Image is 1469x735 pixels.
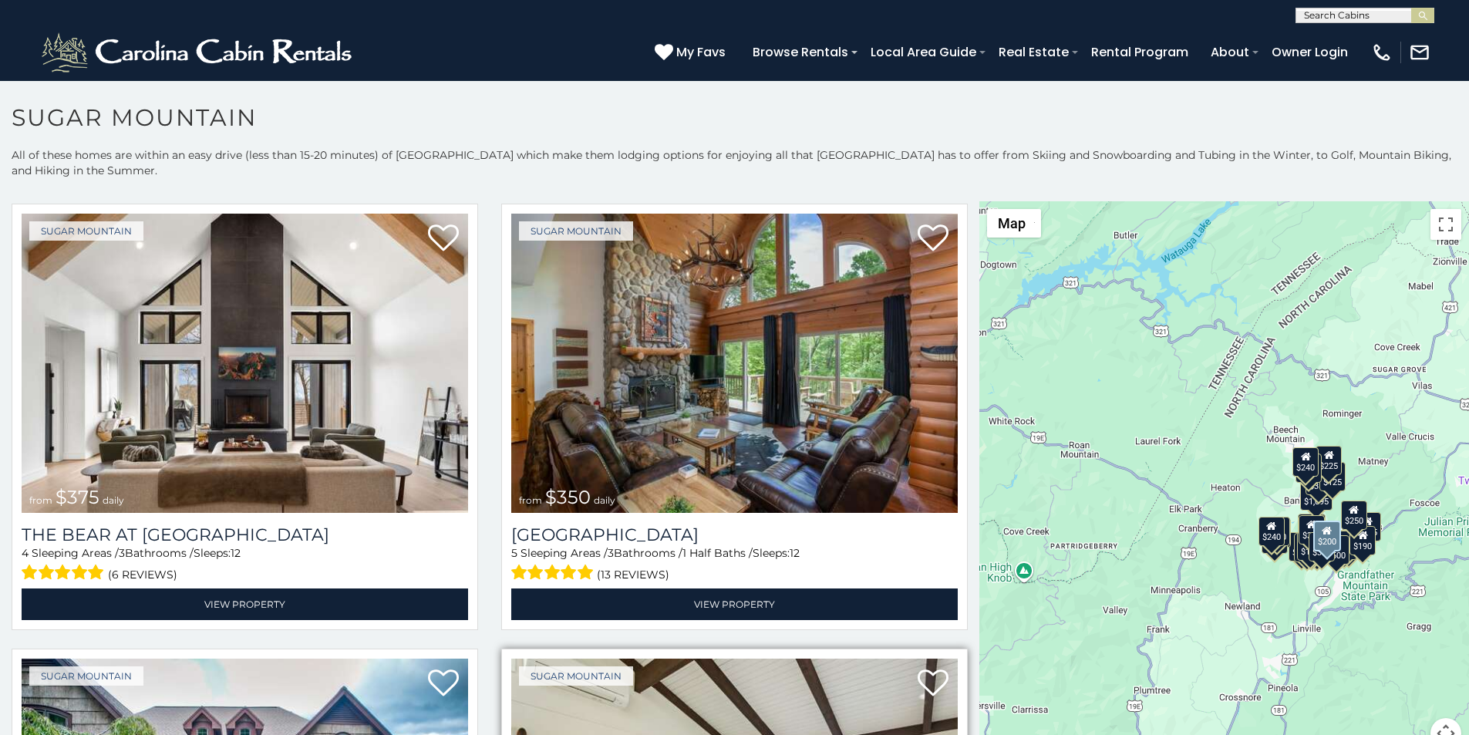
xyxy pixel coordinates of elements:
[511,588,958,620] a: View Property
[987,209,1041,238] button: Change map style
[655,42,729,62] a: My Favs
[519,666,633,686] a: Sugar Mountain
[1297,531,1323,561] div: $175
[22,214,468,513] img: The Bear At Sugar Mountain
[22,545,468,585] div: Sleeping Areas / Bathrooms / Sleeps:
[1083,39,1196,66] a: Rental Program
[1313,521,1341,551] div: $200
[22,524,468,545] a: The Bear At [GEOGRAPHIC_DATA]
[511,524,958,545] h3: Grouse Moor Lodge
[39,29,359,76] img: White-1-2.png
[511,214,958,513] img: Grouse Moor Lodge
[682,546,753,560] span: 1 Half Baths /
[428,668,459,700] a: Add to favorites
[29,221,143,241] a: Sugar Mountain
[1203,39,1257,66] a: About
[745,39,856,66] a: Browse Rentals
[1300,481,1333,511] div: $1,095
[22,546,29,560] span: 4
[863,39,984,66] a: Local Area Guide
[991,39,1076,66] a: Real Estate
[1331,531,1357,560] div: $195
[519,494,542,506] span: from
[108,565,177,585] span: (6 reviews)
[511,214,958,513] a: Grouse Moor Lodge from $350 daily
[1264,39,1356,66] a: Owner Login
[1295,533,1321,562] div: $155
[519,221,633,241] a: Sugar Mountain
[918,668,948,700] a: Add to favorites
[1350,526,1376,555] div: $190
[1293,447,1319,477] div: $240
[22,524,468,545] h3: The Bear At Sugar Mountain
[1316,446,1343,475] div: $225
[676,42,726,62] span: My Favs
[511,545,958,585] div: Sleeping Areas / Bathrooms / Sleeps:
[511,546,517,560] span: 5
[545,486,591,508] span: $350
[428,223,459,255] a: Add to favorites
[511,524,958,545] a: [GEOGRAPHIC_DATA]
[1341,501,1367,530] div: $250
[608,546,614,560] span: 3
[594,494,615,506] span: daily
[1258,517,1285,546] div: $240
[119,546,125,560] span: 3
[22,588,468,620] a: View Property
[29,494,52,506] span: from
[1309,532,1336,561] div: $350
[1430,209,1461,240] button: Toggle fullscreen view
[597,565,669,585] span: (13 reviews)
[103,494,124,506] span: daily
[1299,515,1325,545] div: $300
[22,214,468,513] a: The Bear At Sugar Mountain from $375 daily
[918,223,948,255] a: Add to favorites
[1298,514,1324,543] div: $190
[1319,462,1346,491] div: $125
[29,666,143,686] a: Sugar Mountain
[1355,512,1381,541] div: $155
[998,215,1026,231] span: Map
[231,546,241,560] span: 12
[56,486,99,508] span: $375
[1371,42,1393,63] img: phone-regular-white.png
[790,546,800,560] span: 12
[1409,42,1430,63] img: mail-regular-white.png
